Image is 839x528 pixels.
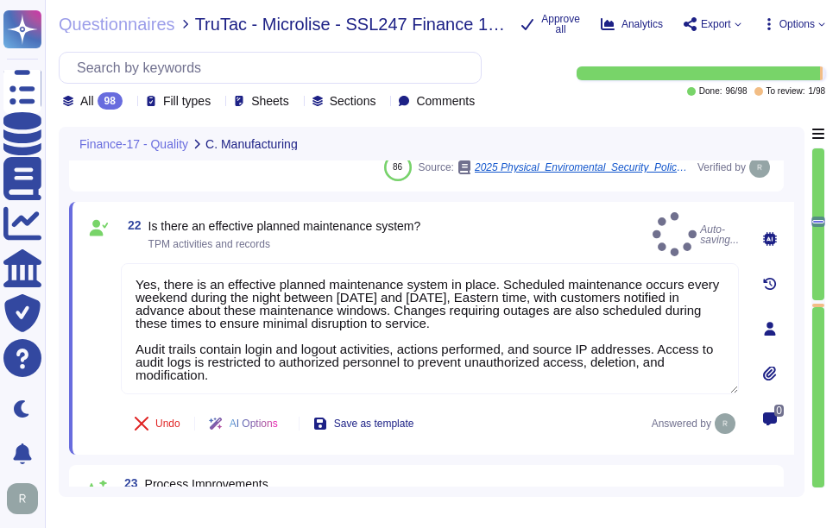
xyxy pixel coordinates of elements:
[697,162,746,173] span: Verified by
[155,418,180,429] span: Undo
[601,17,663,31] button: Analytics
[701,19,731,29] span: Export
[520,14,580,35] button: Approve all
[80,95,94,107] span: All
[393,162,402,172] span: 86
[334,418,414,429] span: Save as template
[59,16,175,33] span: Questionnaires
[766,87,805,96] span: To review:
[653,212,739,256] span: Auto-saving...
[699,87,722,96] span: Done:
[416,95,475,107] span: Comments
[715,413,735,434] img: user
[121,219,142,231] span: 22
[121,406,194,441] button: Undo
[3,480,50,518] button: user
[475,162,691,173] span: 2025 Physical_Enviromental_Security_Policy_Redacted.pdf
[330,95,376,107] span: Sections
[205,138,298,150] span: C. Manufacturing
[652,418,711,429] span: Answered by
[230,418,278,429] span: AI Options
[779,19,815,29] span: Options
[300,406,428,441] button: Save as template
[98,92,123,110] div: 98
[621,19,663,29] span: Analytics
[7,483,38,514] img: user
[419,160,691,174] span: Source:
[725,87,747,96] span: 96 / 98
[121,263,739,394] textarea: Yes, there is an effective planned maintenance system in place. Scheduled maintenance occurs ever...
[117,477,138,489] span: 23
[145,477,268,491] span: Process Improvements
[148,238,270,250] span: TPM activities and records
[541,14,580,35] span: Approve all
[809,87,825,96] span: 1 / 98
[68,53,481,83] input: Search by keywords
[749,157,770,178] img: user
[79,138,188,150] span: Finance-17 - Quality
[148,219,421,233] span: Is there an effective planned maintenance system?
[195,16,508,33] span: TruTac - Microlise - SSL247 Finance 16a (Issue 07) New Supplier Questionnaire UK Version
[163,95,211,107] span: Fill types
[774,405,784,417] span: 0
[251,95,289,107] span: Sheets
